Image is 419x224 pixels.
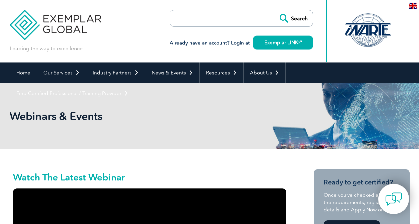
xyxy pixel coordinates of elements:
[170,39,313,47] h3: Already have an account? Login at
[10,110,266,123] h1: Webinars & Events
[409,3,417,9] img: en
[145,62,199,83] a: News & Events
[324,191,400,213] p: Once you’ve checked and met the requirements, register your details and Apply Now on
[37,62,86,83] a: Our Services
[10,62,37,83] a: Home
[10,83,135,104] a: Find Certified Professional / Training Provider
[276,10,313,26] input: Search
[298,41,302,44] img: open_square.png
[13,172,286,182] h2: Watch The Latest Webinar
[324,178,400,186] h3: Ready to get certified?
[385,191,402,207] img: contact-chat.png
[10,45,83,52] p: Leading the way to excellence
[200,62,243,83] a: Resources
[244,62,285,83] a: About Us
[86,62,145,83] a: Industry Partners
[253,36,313,50] a: Exemplar LINK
